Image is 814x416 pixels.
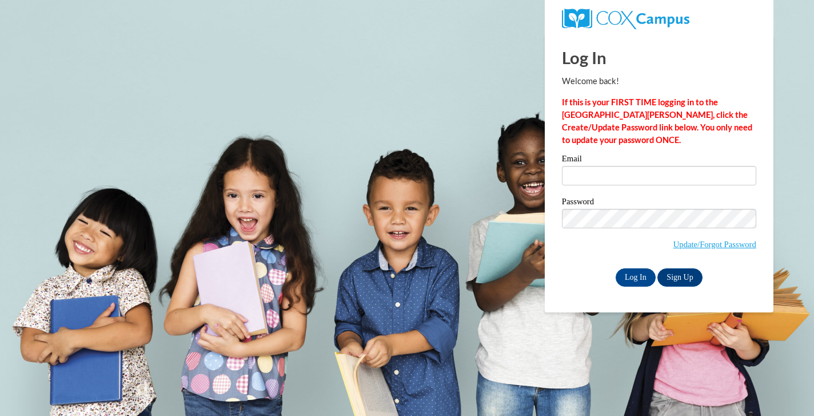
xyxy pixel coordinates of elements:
p: Welcome back! [562,75,756,88]
label: Email [562,154,756,166]
a: Update/Forgot Password [673,240,756,249]
h1: Log In [562,46,756,69]
label: Password [562,197,756,209]
a: COX Campus [562,13,689,23]
strong: If this is your FIRST TIME logging in to the [GEOGRAPHIC_DATA][PERSON_NAME], click the Create/Upd... [562,97,752,145]
a: Sign Up [657,268,702,287]
img: COX Campus [562,9,689,29]
input: Log In [616,268,656,287]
